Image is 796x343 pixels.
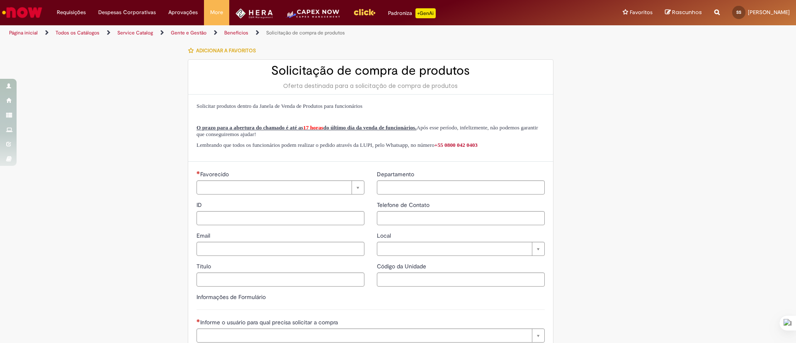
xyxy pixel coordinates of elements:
a: Solicitação de compra de produtos [266,29,345,36]
a: Todos os Catálogos [56,29,99,36]
span: Email [197,232,212,239]
span: O prazo para a abertura do chamado é até as [197,124,303,131]
div: Oferta destinada para a solicitação de compra de produtos [197,82,545,90]
span: Título [197,263,213,270]
span: [PERSON_NAME] [748,9,790,16]
span: Rascunhos [672,8,702,16]
span: Necessários [197,319,200,322]
span: SS [736,10,741,15]
span: Telefone de Contato [377,201,431,209]
span: Despesas Corporativas [98,8,156,17]
span: 17 horas [303,124,323,131]
h2: Solicitação de compra de produtos [197,64,545,78]
input: Departamento [377,180,545,195]
span: Lembrando que todos os funcionários podem realizar o pedido através da LUPI, pelo Whatsapp, no nú... [197,142,478,148]
span: Após esse período, infelizmente, não podemos garantir que conseguiremos ajudar! [197,124,538,137]
span: Solicitar produtos dentro da Janela de Venda de Produtos para funcionários [197,103,362,109]
span: Local [377,232,393,239]
img: HeraLogo.png [235,8,273,19]
ul: Trilhas de página [6,25,524,41]
input: Email [197,242,364,256]
span: Código da Unidade [377,263,428,270]
span: Departamento [377,170,416,178]
input: Telefone de Contato [377,211,545,225]
img: click_logo_yellow_360x200.png [353,6,376,18]
span: Favoritos [630,8,653,17]
button: Adicionar a Favoritos [188,42,260,59]
input: Código da Unidade [377,272,545,287]
a: Limpar campo Favorecido [197,180,364,195]
a: Service Catalog [117,29,153,36]
a: Gente e Gestão [171,29,206,36]
a: Benefícios [224,29,248,36]
p: +GenAi [415,8,436,18]
a: +55 0800 042 0403 [434,142,478,148]
a: Rascunhos [665,9,702,17]
span: do último dia da venda de funcionários. [323,124,417,131]
span: Aprovações [168,8,198,17]
label: Informações de Formulário [197,293,266,301]
img: ServiceNow [1,4,44,21]
a: Página inicial [9,29,38,36]
input: ID [197,211,364,225]
a: Limpar campo Informe o usuário para qual precisa solicitar a compra [197,328,545,343]
span: More [210,8,223,17]
div: Padroniza [388,8,436,18]
span: ID [197,201,204,209]
img: CapexLogo5.png [285,8,340,25]
a: Limpar campo Local [377,242,545,256]
span: Necessários [197,171,200,174]
input: Título [197,272,364,287]
span: Necessários - Favorecido [200,170,231,178]
span: Requisições [57,8,86,17]
span: Necessários - Informe o usuário para qual precisa solicitar a compra [200,319,340,326]
span: Adicionar a Favoritos [196,47,256,54]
